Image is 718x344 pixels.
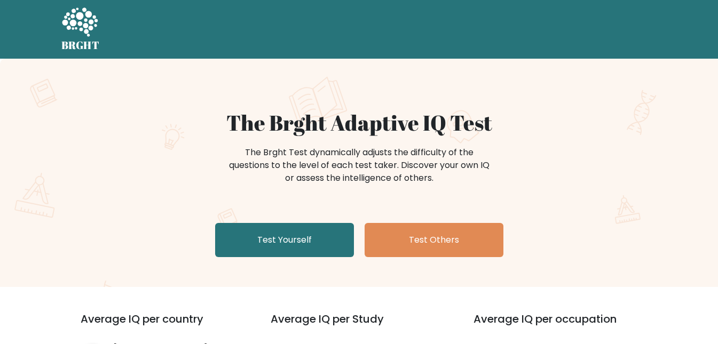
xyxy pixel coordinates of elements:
[99,110,620,135] h1: The Brght Adaptive IQ Test
[61,4,100,54] a: BRGHT
[81,313,232,338] h3: Average IQ per country
[271,313,448,338] h3: Average IQ per Study
[226,146,493,185] div: The Brght Test dynamically adjusts the difficulty of the questions to the level of each test take...
[474,313,651,338] h3: Average IQ per occupation
[215,223,354,257] a: Test Yourself
[61,39,100,52] h5: BRGHT
[365,223,503,257] a: Test Others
